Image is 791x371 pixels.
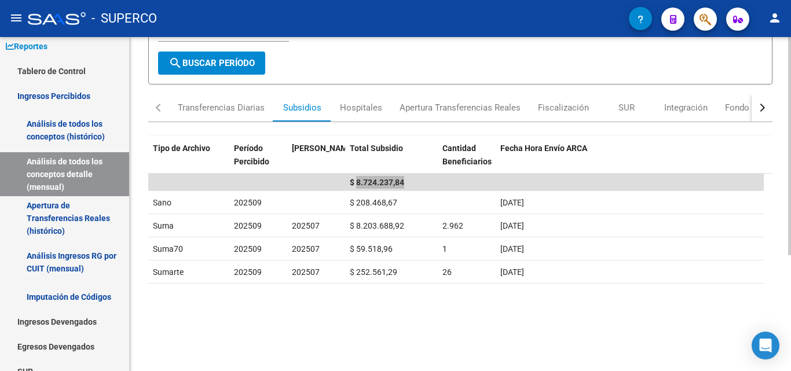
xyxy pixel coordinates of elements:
span: Suma70 [153,244,183,254]
span: Total Subsidio [350,144,403,153]
span: $ 252.561,29 [350,267,397,277]
span: 202509 [234,198,262,207]
span: [PERSON_NAME] [292,144,354,153]
span: [DATE] [500,244,524,254]
span: Tipo de Archivo [153,144,210,153]
div: Hospitales [340,101,382,114]
button: Buscar Período [158,52,265,75]
span: Reportes [6,40,47,53]
span: 202509 [234,267,262,277]
datatable-header-cell: Período Percibido [229,136,287,187]
div: Integración [664,101,708,114]
span: [DATE] [500,221,524,230]
span: - SUPERCO [91,6,157,31]
datatable-header-cell: Fecha Hora Envío ARCA [496,136,764,187]
span: Suma [153,221,174,230]
span: 2.962 [442,221,463,230]
datatable-header-cell: Cantidad Beneficiarios [438,136,496,187]
span: 202509 [234,244,262,254]
span: $ 8.203.688,92 [350,221,404,230]
span: 202509 [234,221,262,230]
span: [DATE] [500,267,524,277]
div: Transferencias Diarias [178,101,265,114]
span: 26 [442,267,452,277]
div: Open Intercom Messenger [752,332,779,359]
datatable-header-cell: Tipo de Archivo [148,136,229,187]
mat-icon: search [169,56,182,70]
div: Fiscalización [538,101,589,114]
div: SUR [618,101,635,114]
span: 1 [442,244,447,254]
div: Subsidios [283,101,321,114]
div: Apertura Transferencias Reales [400,101,521,114]
span: Sano [153,198,171,207]
span: $ 208.468,67 [350,198,397,207]
span: 202507 [292,267,320,277]
span: Período Percibido [234,144,269,166]
mat-icon: menu [9,11,23,25]
span: 202507 [292,244,320,254]
span: $ 8.724.237,84 [350,178,404,187]
span: Sumarte [153,267,184,277]
span: Cantidad Beneficiarios [442,144,492,166]
datatable-header-cell: Total Subsidio [345,136,438,187]
datatable-header-cell: Período Devengado [287,136,345,187]
span: Fecha Hora Envío ARCA [500,144,587,153]
span: 202507 [292,221,320,230]
mat-icon: person [768,11,782,25]
span: [DATE] [500,198,524,207]
span: Buscar Período [169,58,255,68]
span: $ 59.518,96 [350,244,393,254]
